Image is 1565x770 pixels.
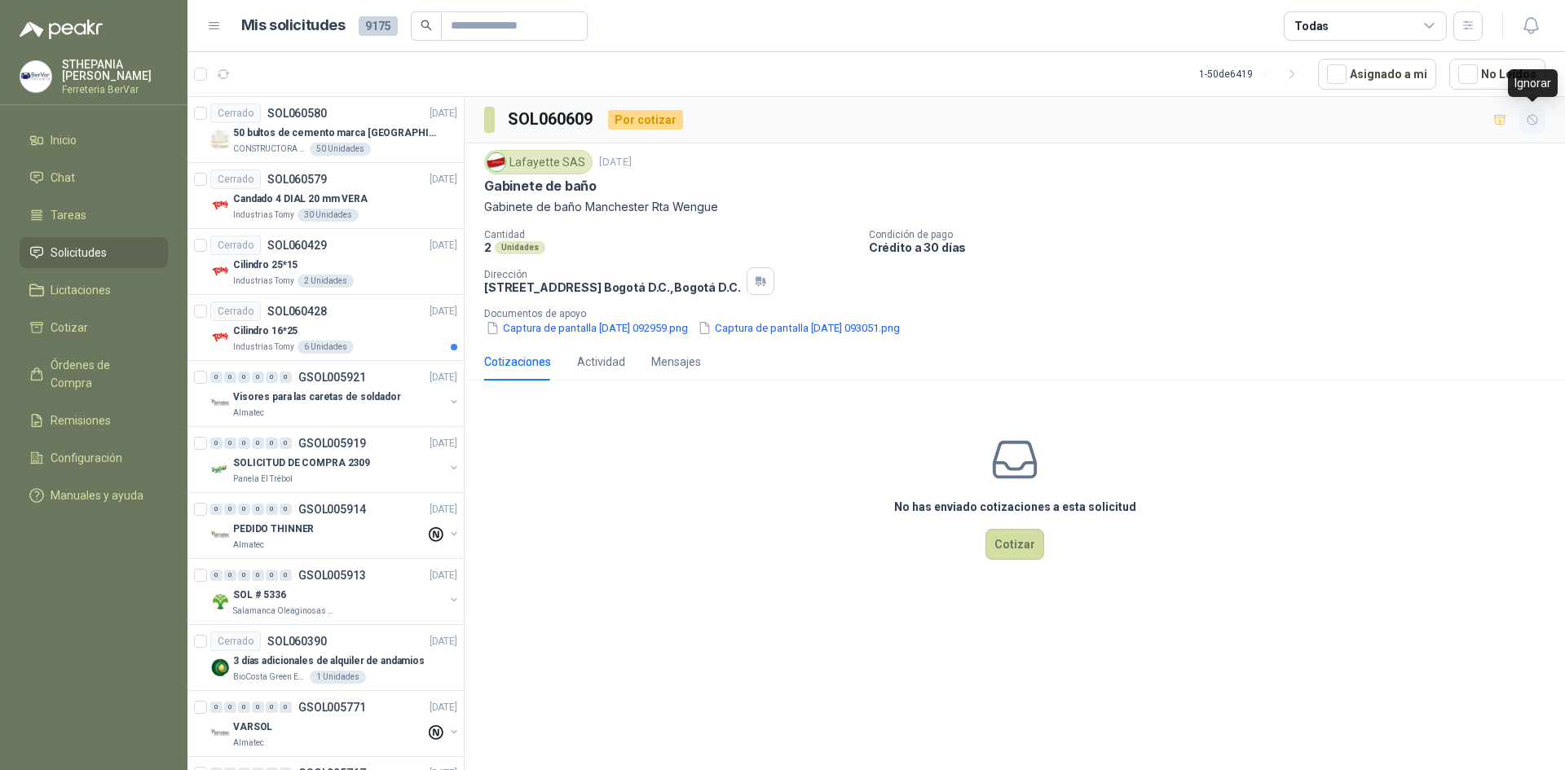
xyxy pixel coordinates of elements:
p: Almatec [233,407,264,420]
div: 0 [266,438,278,449]
p: Almatec [233,737,264,750]
a: 0 0 0 0 0 0 GSOL005913[DATE] Company LogoSOL # 5336Salamanca Oleaginosas SAS [210,565,461,618]
p: Almatec [233,539,264,552]
p: GSOL005919 [298,438,366,449]
p: Industrias Tomy [233,275,294,288]
a: CerradoSOL060429[DATE] Company LogoCilindro 25*15Industrias Tomy2 Unidades [187,229,464,295]
button: Cotizar [985,529,1044,560]
img: Company Logo [210,526,230,545]
p: Gabinete de baño [484,178,597,195]
div: 0 [266,570,278,581]
span: Chat [51,169,75,187]
span: Cotizar [51,319,88,337]
div: Cerrado [210,169,261,189]
div: 0 [280,438,292,449]
img: Company Logo [210,592,230,611]
a: Tareas [20,200,168,231]
div: 0 [238,504,250,515]
div: 0 [266,702,278,713]
a: 0 0 0 0 0 0 GSOL005921[DATE] Company LogoVisores para las caretas de soldadorAlmatec [210,367,461,420]
a: Inicio [20,125,168,156]
p: VARSOL [233,719,272,735]
img: Company Logo [210,724,230,743]
div: 0 [210,570,223,581]
p: [DATE] [430,238,457,253]
div: 0 [210,504,223,515]
p: [DATE] [430,634,457,649]
img: Company Logo [210,658,230,677]
a: Órdenes de Compra [20,350,168,398]
div: 0 [280,570,292,581]
a: Manuales y ayuda [20,480,168,511]
a: Cotizar [20,312,168,343]
div: 0 [224,570,236,581]
div: Cerrado [210,301,261,321]
button: Asignado a mi [1318,59,1436,90]
span: Remisiones [51,411,111,429]
div: 2 Unidades [298,275,354,288]
p: PEDIDO THINNER [233,521,314,537]
div: 50 Unidades [310,143,371,156]
span: 9175 [359,16,398,36]
span: Órdenes de Compra [51,356,152,392]
span: search [421,20,432,31]
p: 2 [484,240,492,254]
img: Company Logo [487,153,505,171]
div: Ignorar [1508,69,1558,97]
a: 0 0 0 0 0 0 GSOL005914[DATE] Company LogoPEDIDO THINNERAlmatec [210,499,461,552]
p: SOL060429 [267,240,327,251]
div: Por cotizar [608,110,683,130]
p: GSOL005914 [298,504,366,515]
h3: No has enviado cotizaciones a esta solicitud [894,498,1136,516]
a: Configuración [20,442,168,473]
div: 0 [252,570,264,581]
div: 0 [224,504,236,515]
p: [DATE] [599,155,632,170]
p: Industrias Tomy [233,209,294,222]
div: 0 [280,504,292,515]
p: Candado 4 DIAL 20 mm VERA [233,191,368,207]
div: 0 [224,702,236,713]
div: 0 [224,372,236,383]
div: Unidades [495,241,545,254]
a: Chat [20,162,168,193]
a: CerradoSOL060390[DATE] Company Logo3 días adicionales de alquiler de andamiosBioCosta Green Energ... [187,625,464,691]
p: SOLICITUD DE COMPRA 2309 [233,455,370,471]
div: 6 Unidades [298,341,354,354]
div: 0 [238,438,250,449]
a: Remisiones [20,405,168,436]
div: 0 [280,702,292,713]
img: Company Logo [20,61,51,92]
a: Solicitudes [20,237,168,268]
div: 0 [238,702,250,713]
a: CerradoSOL060579[DATE] Company LogoCandado 4 DIAL 20 mm VERAIndustrias Tomy30 Unidades [187,163,464,229]
p: SOL060579 [267,174,327,185]
p: Visores para las caretas de soldador [233,389,401,405]
p: [DATE] [430,436,457,451]
span: Inicio [51,131,77,149]
p: SOL060390 [267,636,327,647]
div: 0 [210,372,223,383]
p: [DATE] [430,502,457,517]
p: [DATE] [430,568,457,583]
span: Configuración [51,449,122,467]
div: Todas [1294,17,1329,35]
button: Captura de pantalla [DATE] 092959.png [484,319,690,337]
p: SOL060580 [267,108,327,119]
p: GSOL005771 [298,702,366,713]
div: Lafayette SAS [484,150,593,174]
span: Tareas [51,206,86,224]
a: 0 0 0 0 0 0 GSOL005919[DATE] Company LogoSOLICITUD DE COMPRA 2309Panela El Trébol [210,433,461,486]
p: [DATE] [430,370,457,385]
p: Crédito a 30 días [869,240,1558,254]
p: [DATE] [430,106,457,121]
p: Salamanca Oleaginosas SAS [233,605,336,618]
div: Actividad [577,353,625,371]
img: Logo peakr [20,20,103,39]
div: Cerrado [210,103,261,123]
p: GSOL005913 [298,570,366,581]
p: [DATE] [430,700,457,715]
h3: SOL060609 [508,107,595,132]
p: Cilindro 25*15 [233,257,298,273]
div: 0 [238,372,250,383]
